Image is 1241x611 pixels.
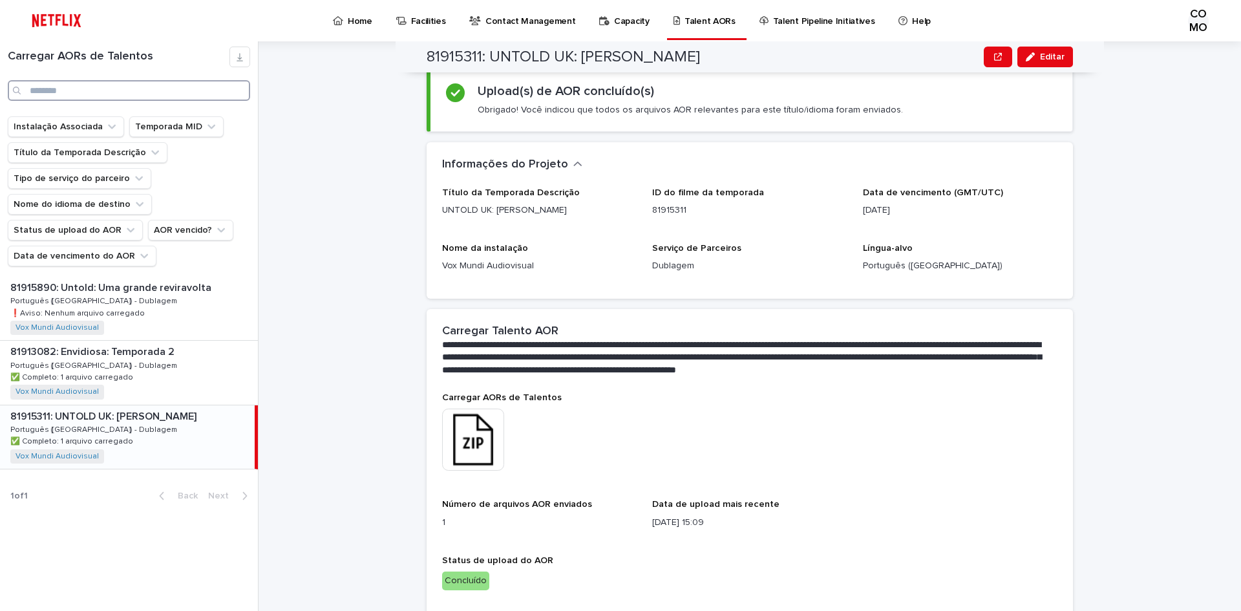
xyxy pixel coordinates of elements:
[16,453,99,460] font: Vox Mundi Audiovisual
[16,387,99,396] a: Vox Mundi Audiovisual
[129,116,224,137] button: Temporada MID
[652,188,764,197] font: ID do filme da temporada
[442,500,592,509] font: Número de arquivos AOR enviados
[208,491,237,500] span: Next
[442,244,528,253] font: Nome da instalação
[16,323,99,332] a: Vox Mundi Audiovisual
[652,244,741,253] font: Serviço de Parceiros
[10,374,133,381] font: ✅ Completo: 1 arquivo carregado
[478,105,903,114] font: Obrigado! Você indicou que todos os arquivos AOR relevantes para este título/idioma foram enviados.
[10,283,211,293] font: 81915890: Untold: Uma grande reviravolta
[442,325,558,337] font: Carregar Talento AOR
[8,116,124,137] button: Instalação Associada
[652,206,686,215] font: 81915311
[10,347,175,357] font: 81913082: Envidiosa: Temporada 2
[652,500,780,509] font: Data de upload mais recente
[863,206,890,215] font: [DATE]
[203,490,258,502] button: Next
[10,426,177,434] font: Português ([GEOGRAPHIC_DATA]) - Dublagem
[8,220,143,241] button: Status de upload do AOR
[26,8,87,34] img: ifQbXi3ZQGMSEF7WDB7W
[445,576,487,585] font: Concluído
[10,438,133,445] font: ✅ Completo: 1 arquivo carregado
[8,168,151,189] button: Tipo de serviço do parceiro
[863,244,913,253] font: Língua-alvo
[1017,47,1073,67] button: Editar
[16,452,99,461] a: Vox Mundi Audiovisual
[16,324,99,332] font: Vox Mundi Audiovisual
[8,80,250,101] input: Procurar
[10,297,177,305] font: Português ([GEOGRAPHIC_DATA]) - Dublagem
[10,310,145,317] font: ❗️Aviso: Nenhum arquivo carregado
[427,49,700,65] font: 81915311: UNTOLD UK: [PERSON_NAME]
[652,261,694,270] font: Dublagem
[8,142,167,163] button: Título da Temporada Descrição
[1189,8,1207,34] font: COMO
[170,491,198,500] span: Back
[10,411,196,422] font: 81915311: UNTOLD UK: [PERSON_NAME]
[442,158,582,172] button: Informações do Projeto
[652,518,704,527] font: [DATE] 15:09
[442,188,580,197] font: Título da Temporada Descrição
[8,194,152,215] button: Nome do idioma de destino
[863,261,1002,270] font: Português ([GEOGRAPHIC_DATA])
[1040,52,1065,61] font: Editar
[442,393,562,402] font: Carregar AORs de Talentos
[442,556,553,565] font: Status de upload do AOR
[16,388,99,396] font: Vox Mundi Audiovisual
[442,261,534,270] font: Vox Mundi Audiovisual
[148,220,233,241] button: AOR vencido?
[442,158,568,170] font: Informações do Projeto
[149,490,203,502] button: Back
[863,188,1003,197] font: Data de vencimento (GMT/UTC)
[478,85,654,98] font: Upload(s) de AOR concluído(s)
[442,518,445,527] font: 1
[8,246,156,266] button: Data de vencimento do AOR
[442,206,567,215] font: UNTOLD UK: [PERSON_NAME]
[10,362,177,370] font: Português ([GEOGRAPHIC_DATA]) - Dublagem
[8,50,153,62] font: Carregar AORs de Talentos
